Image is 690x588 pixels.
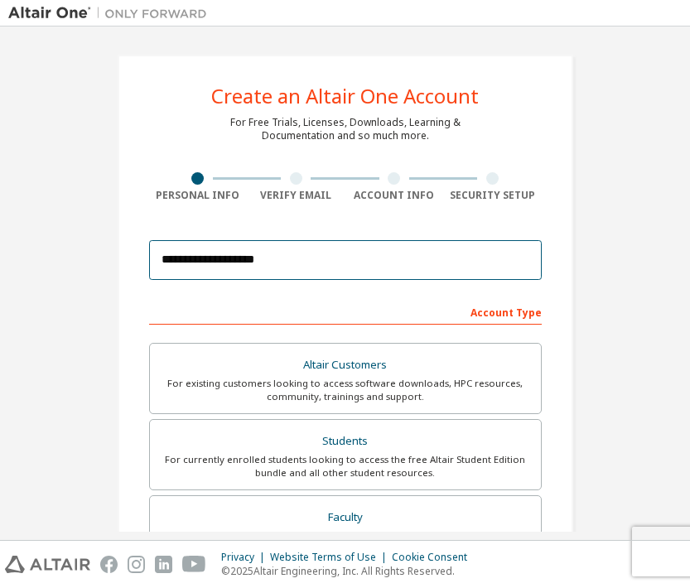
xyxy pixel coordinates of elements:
div: For currently enrolled students looking to access the free Altair Student Edition bundle and all ... [160,453,531,480]
div: Account Type [149,298,542,325]
div: Create an Altair One Account [211,86,479,106]
img: instagram.svg [128,556,145,573]
img: linkedin.svg [155,556,172,573]
div: For faculty & administrators of academic institutions administering students and accessing softwa... [160,528,531,555]
div: Personal Info [149,189,248,202]
div: Students [160,430,531,453]
p: © 2025 Altair Engineering, Inc. All Rights Reserved. [221,564,477,578]
div: For existing customers looking to access software downloads, HPC resources, community, trainings ... [160,377,531,403]
div: For Free Trials, Licenses, Downloads, Learning & Documentation and so much more. [230,116,461,142]
div: Website Terms of Use [270,551,392,564]
div: Security Setup [443,189,542,202]
img: facebook.svg [100,556,118,573]
div: Altair Customers [160,354,531,377]
div: Cookie Consent [392,551,477,564]
div: Account Info [345,189,444,202]
div: Faculty [160,506,531,529]
div: Privacy [221,551,270,564]
div: Verify Email [247,189,345,202]
img: youtube.svg [182,556,206,573]
img: altair_logo.svg [5,556,90,573]
img: Altair One [8,5,215,22]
